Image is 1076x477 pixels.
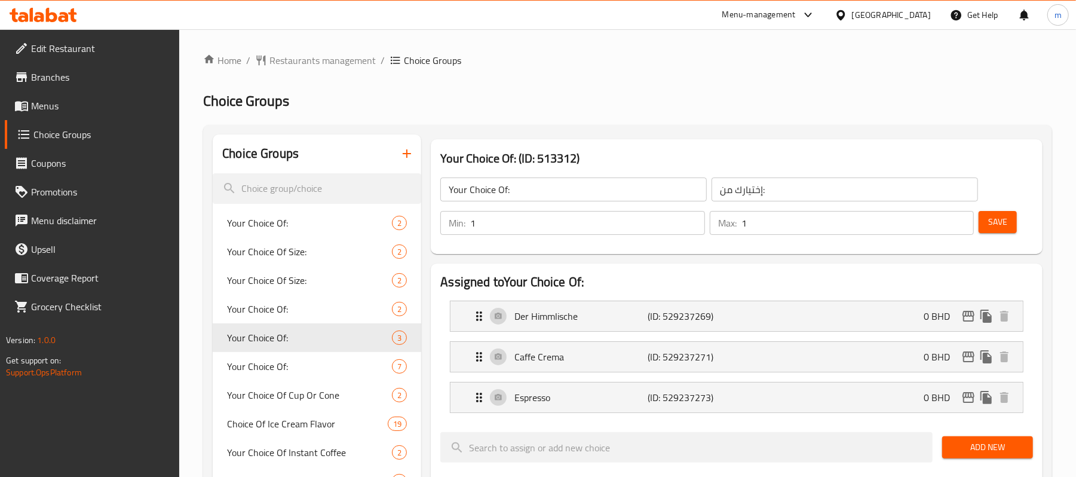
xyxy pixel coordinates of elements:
button: delete [995,389,1013,406]
p: 0 BHD [924,350,959,364]
div: Choices [392,388,407,402]
button: delete [995,307,1013,325]
button: Save [979,211,1017,233]
p: Min: [449,216,465,230]
span: 2 [393,275,406,286]
span: Your Choice Of Cup Or Cone [227,388,392,402]
div: Choices [392,331,407,345]
a: Choice Groups [5,120,180,149]
div: Choice Of Ice Cream Flavor19 [213,409,421,438]
span: Upsell [31,242,170,256]
div: Expand [450,301,1023,331]
span: Add New [952,440,1023,455]
div: Your Choice Of:2 [213,209,421,237]
div: Choices [388,417,407,431]
div: Choices [392,445,407,460]
p: Max: [718,216,737,230]
span: 19 [388,418,406,430]
span: Version: [6,332,35,348]
span: Grocery Checklist [31,299,170,314]
input: search [213,173,421,204]
button: duplicate [977,348,995,366]
div: Your Choice Of Cup Or Cone2 [213,381,421,409]
span: Your Choice Of: [227,216,392,230]
a: Home [203,53,241,68]
a: Promotions [5,178,180,206]
li: Expand [440,337,1033,377]
div: Your Choice Of Size:2 [213,237,421,266]
a: Branches [5,63,180,91]
span: 2 [393,304,406,315]
span: Menus [31,99,170,113]
div: Expand [450,342,1023,372]
input: search [440,432,933,463]
p: (ID: 529237273) [648,390,737,405]
li: / [381,53,385,68]
span: 1.0.0 [37,332,56,348]
a: Menu disclaimer [5,206,180,235]
span: Choice Groups [404,53,461,68]
a: Restaurants management [255,53,376,68]
a: Coverage Report [5,264,180,292]
span: Promotions [31,185,170,199]
a: Support.OpsPlatform [6,365,82,380]
div: Your Choice Of:7 [213,352,421,381]
span: Choice Groups [33,127,170,142]
span: Your Choice Of Size: [227,273,392,288]
span: 2 [393,246,406,258]
span: 2 [393,390,406,401]
span: Your Choice Of: [227,302,392,316]
div: [GEOGRAPHIC_DATA] [852,8,931,22]
div: Expand [450,383,1023,412]
nav: breadcrumb [203,53,1052,68]
span: Your Choice Of Size: [227,244,392,259]
li: Expand [440,377,1033,418]
div: Your Choice Of:3 [213,323,421,352]
span: Coupons [31,156,170,170]
p: 0 BHD [924,390,959,405]
div: Your Choice Of:2 [213,295,421,323]
div: Choices [392,302,407,316]
span: Save [988,215,1007,230]
span: Coverage Report [31,271,170,285]
p: Espresso [514,390,648,405]
button: Add New [942,436,1033,458]
h3: Your Choice Of: (ID: 513312) [440,149,1033,168]
div: Choices [392,216,407,230]
li: / [246,53,250,68]
span: Your Choice Of Instant Coffee [227,445,392,460]
span: Choice Groups [203,87,289,114]
p: 0 BHD [924,309,959,323]
p: Der Himmlische [514,309,648,323]
button: duplicate [977,389,995,406]
p: (ID: 529237271) [648,350,737,364]
span: Choice Of Ice Cream Flavor [227,417,388,431]
li: Expand [440,296,1033,337]
a: Upsell [5,235,180,264]
span: m [1054,8,1062,22]
p: Caffe Crema [514,350,648,364]
span: Branches [31,70,170,84]
button: duplicate [977,307,995,325]
h2: Assigned to Your Choice Of: [440,273,1033,291]
span: 2 [393,447,406,458]
a: Menus [5,91,180,120]
a: Edit Restaurant [5,34,180,63]
button: edit [959,348,977,366]
p: (ID: 529237269) [648,309,737,323]
div: Choices [392,244,407,259]
button: edit [959,389,977,406]
span: 7 [393,361,406,372]
span: Get support on: [6,353,61,368]
span: 3 [393,332,406,344]
div: Your Choice Of Instant Coffee2 [213,438,421,467]
span: 2 [393,218,406,229]
h2: Choice Groups [222,145,299,163]
a: Grocery Checklist [5,292,180,321]
span: Menu disclaimer [31,213,170,228]
span: Your Choice Of: [227,331,392,345]
span: Restaurants management [269,53,376,68]
a: Coupons [5,149,180,178]
span: Your Choice Of: [227,359,392,374]
button: delete [995,348,1013,366]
